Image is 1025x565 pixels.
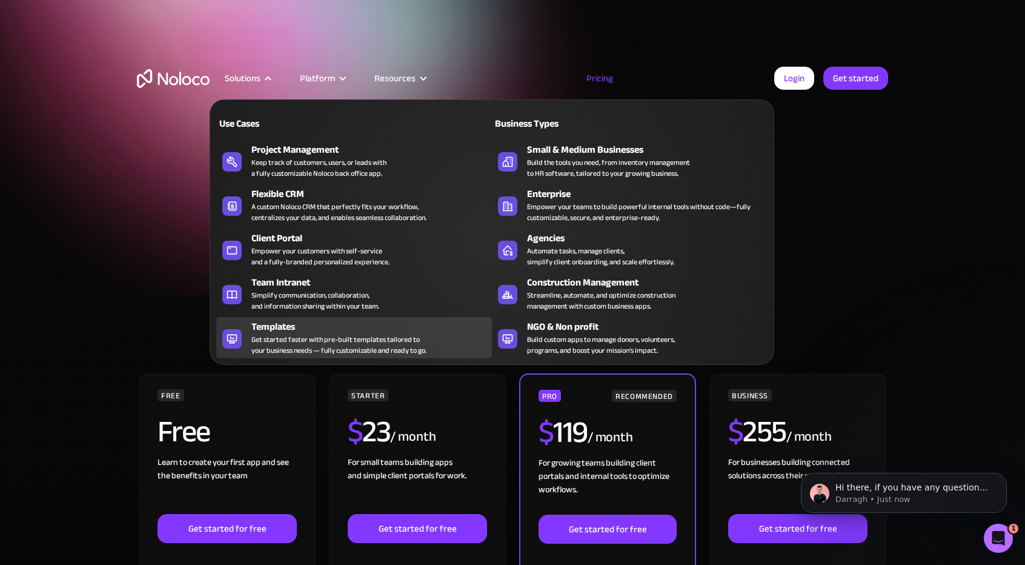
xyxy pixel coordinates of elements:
[492,229,768,270] a: AgenciesAutomate tasks, manage clients,simplify client onboarding, and scale effortlessly.
[492,116,625,131] div: Business Types
[588,428,633,447] div: / month
[527,290,675,312] div: Streamline, automate, and optimize construction management with custom business apps.
[527,142,773,157] div: Small & Medium Businesses
[216,317,492,358] a: TemplatesGet started faster with pre-built templates tailored toyour business needs — fully custo...
[216,229,492,270] a: Client PortalEmpower your customers with self-serviceand a fully-branded personalized experience.
[158,389,184,401] div: FREE
[251,319,497,334] div: Templates
[251,157,386,179] div: Keep track of customers, users, or leads with a fully customizable Noloco back office app.
[571,70,628,86] a: Pricing
[251,275,497,290] div: Team Intranet
[539,515,677,544] a: Get started for free
[492,109,768,137] a: Business Types
[251,187,497,201] div: Flexible CRM
[216,116,349,131] div: Use Cases
[348,389,388,401] div: STARTER
[251,201,426,223] div: A custom Noloco CRM that perfectly fits your workflow, centralizes your data, and enables seamles...
[251,334,426,356] div: Get started faster with pre-built templates tailored to your business needs — fully customizable ...
[527,187,773,201] div: Enterprise
[348,403,363,460] span: $
[216,109,492,137] a: Use Cases
[786,427,832,447] div: / month
[158,514,297,543] a: Get started for free
[527,319,773,334] div: NGO & Non profit
[216,273,492,314] a: Team IntranetSimplify communication, collaboration,and information sharing within your team.
[210,70,285,86] div: Solutions
[225,70,260,86] div: Solutions
[158,416,210,447] h2: Free
[359,70,440,86] div: Resources
[1009,524,1018,533] span: 1
[539,390,561,402] div: PRO
[728,403,743,460] span: $
[984,524,1013,553] iframe: Intercom live chat
[728,456,867,514] div: For businesses building connected solutions across their organization. ‍
[348,456,487,514] div: For small teams building apps and simple client portals for work. ‍
[348,416,391,447] h2: 23
[158,456,297,514] div: Learn to create your first app and see the benefits in your team ‍
[728,514,867,543] a: Get started for free
[527,334,675,356] div: Build custom apps to manage donors, volunteers, programs, and boost your mission’s impact.
[492,273,768,314] a: Construction ManagementStreamline, automate, and optimize constructionmanagement with custom busi...
[300,70,335,86] div: Platform
[728,416,786,447] h2: 255
[492,317,768,358] a: NGO & Non profitBuild custom apps to manage donors, volunteers,programs, and boost your mission’s...
[527,157,690,179] div: Build the tools you need, from inventory management to HR software, tailored to your growing busi...
[216,184,492,226] a: Flexible CRMA custom Noloco CRM that perfectly fits your workflow,centralizes your data, and enab...
[216,140,492,181] a: Project ManagementKeep track of customers, users, or leads witha fully customizable Noloco back o...
[774,67,814,90] a: Login
[251,231,497,246] div: Client Portal
[285,70,359,86] div: Platform
[527,246,674,267] div: Automate tasks, manage clients, simplify client onboarding, and scale effortlessly.
[348,514,487,543] a: Get started for free
[527,201,761,223] div: Empower your teams to build powerful internal tools without code—fully customizable, secure, and ...
[539,404,554,461] span: $
[210,82,774,365] nav: Solutions
[539,417,588,447] h2: 119
[251,246,390,267] div: Empower your customers with self-service and a fully-branded personalized experience.
[390,427,436,447] div: / month
[783,447,1025,532] iframe: Intercom notifications message
[527,275,773,290] div: Construction Management
[527,231,773,246] div: Agencies
[251,142,497,157] div: Project Management
[251,290,379,312] div: Simplify communication, collaboration, and information sharing within your team.
[823,67,888,90] a: Get started
[492,140,768,181] a: Small & Medium BusinessesBuild the tools you need, from inventory managementto HR software, tailo...
[374,70,416,86] div: Resources
[137,127,888,164] h1: A plan for organizations of all sizes
[137,69,210,88] a: home
[612,390,677,402] div: RECOMMENDED
[728,389,772,401] div: BUSINESS
[492,184,768,226] a: EnterpriseEmpower your teams to build powerful internal tools without code—fully customizable, se...
[539,456,677,515] div: For growing teams building client portals and internal tools to optimize workflows.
